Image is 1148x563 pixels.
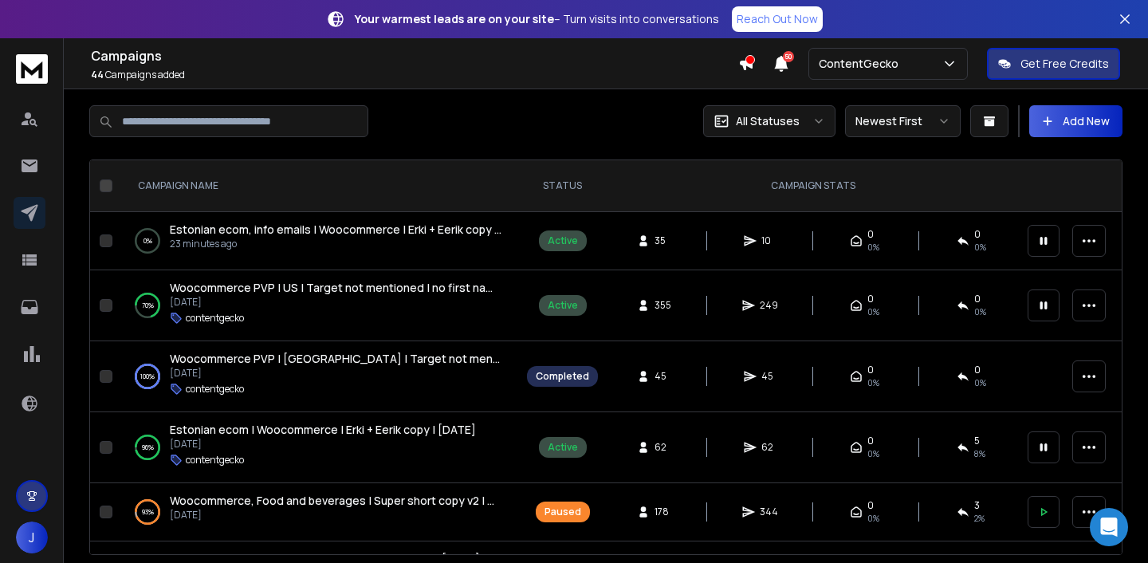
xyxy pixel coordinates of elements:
[732,6,823,32] a: Reach Out Now
[170,222,538,237] span: Estonian ecom, info emails | Woocommerce | Erki + Eerik copy | [DATE]
[517,160,607,212] th: STATUS
[91,69,738,81] p: Campaigns added
[736,113,800,129] p: All Statuses
[655,370,670,383] span: 45
[548,234,578,247] div: Active
[867,447,879,460] span: 0%
[867,293,874,305] span: 0
[867,512,879,525] span: 0%
[974,241,986,254] span: 0 %
[355,11,554,26] strong: Your warmest leads are on your site
[170,238,501,250] p: 23 minutes ago
[867,305,879,318] span: 0%
[170,367,501,380] p: [DATE]
[760,506,778,518] span: 344
[355,11,719,27] p: – Turn visits into conversations
[655,506,670,518] span: 178
[761,234,777,247] span: 10
[974,435,980,447] span: 5
[974,376,986,389] span: 0 %
[974,293,981,305] span: 0
[170,280,501,296] a: Woocommerce PVP | US | Target not mentioned | no first name | [DATE]
[974,447,985,460] span: 8 %
[170,493,595,508] span: Woocommerce, Food and beverages | Super short copy v2 | MyLeadFox | [DATE]
[16,54,48,84] img: logo
[142,439,154,455] p: 96 %
[140,368,155,384] p: 100 %
[974,228,981,241] span: 0
[119,270,517,341] td: 70%Woocommerce PVP | US | Target not mentioned | no first name | [DATE][DATE]contentgecko
[119,160,517,212] th: CAMPAIGN NAME
[1029,105,1122,137] button: Add New
[119,483,517,541] td: 93%Woocommerce, Food and beverages | Super short copy v2 | MyLeadFox | [DATE][DATE]
[867,364,874,376] span: 0
[1090,508,1128,546] div: Open Intercom Messenger
[760,299,778,312] span: 249
[548,441,578,454] div: Active
[170,222,501,238] a: Estonian ecom, info emails | Woocommerce | Erki + Eerik copy | [DATE]
[142,297,154,313] p: 70 %
[655,299,671,312] span: 355
[170,351,501,367] a: Woocommerce PVP | [GEOGRAPHIC_DATA] | Target not mentioned | First Name | [DATE]
[170,493,501,509] a: Woocommerce, Food and beverages | Super short copy v2 | MyLeadFox | [DATE]
[974,364,981,376] span: 0
[655,234,670,247] span: 35
[119,341,517,412] td: 100%Woocommerce PVP | [GEOGRAPHIC_DATA] | Target not mentioned | First Name | [DATE][DATE]content...
[545,506,581,518] div: Paused
[987,48,1120,80] button: Get Free Credits
[170,422,476,438] a: Estonian ecom | Woocommerce | Erki + Eerik copy | [DATE]
[536,370,589,383] div: Completed
[655,441,670,454] span: 62
[91,46,738,65] h1: Campaigns
[170,509,501,522] p: [DATE]
[761,441,777,454] span: 62
[783,51,794,62] span: 50
[819,56,905,72] p: ContentGecko
[548,299,578,312] div: Active
[170,422,476,437] span: Estonian ecom | Woocommerce | Erki + Eerik copy | [DATE]
[867,376,879,389] span: 0%
[16,522,48,553] button: J
[974,499,980,512] span: 3
[91,68,104,81] span: 44
[867,435,874,447] span: 0
[170,351,638,366] span: Woocommerce PVP | [GEOGRAPHIC_DATA] | Target not mentioned | First Name | [DATE]
[142,504,154,520] p: 93 %
[607,160,1018,212] th: CAMPAIGN STATS
[761,370,777,383] span: 45
[867,499,874,512] span: 0
[845,105,961,137] button: Newest First
[867,228,874,241] span: 0
[119,212,517,270] td: 0%Estonian ecom, info emails | Woocommerce | Erki + Eerik copy | [DATE]23 minutes ago
[867,241,879,254] span: 0%
[170,280,548,295] span: Woocommerce PVP | US | Target not mentioned | no first name | [DATE]
[1020,56,1109,72] p: Get Free Credits
[974,512,985,525] span: 2 %
[186,383,244,396] p: contentgecko
[186,454,244,467] p: contentgecko
[170,438,476,451] p: [DATE]
[119,412,517,483] td: 96%Estonian ecom | Woocommerce | Erki + Eerik copy | [DATE][DATE]contentgecko
[143,233,152,249] p: 0 %
[737,11,818,27] p: Reach Out Now
[170,296,501,309] p: [DATE]
[186,312,244,325] p: contentgecko
[974,305,986,318] span: 0 %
